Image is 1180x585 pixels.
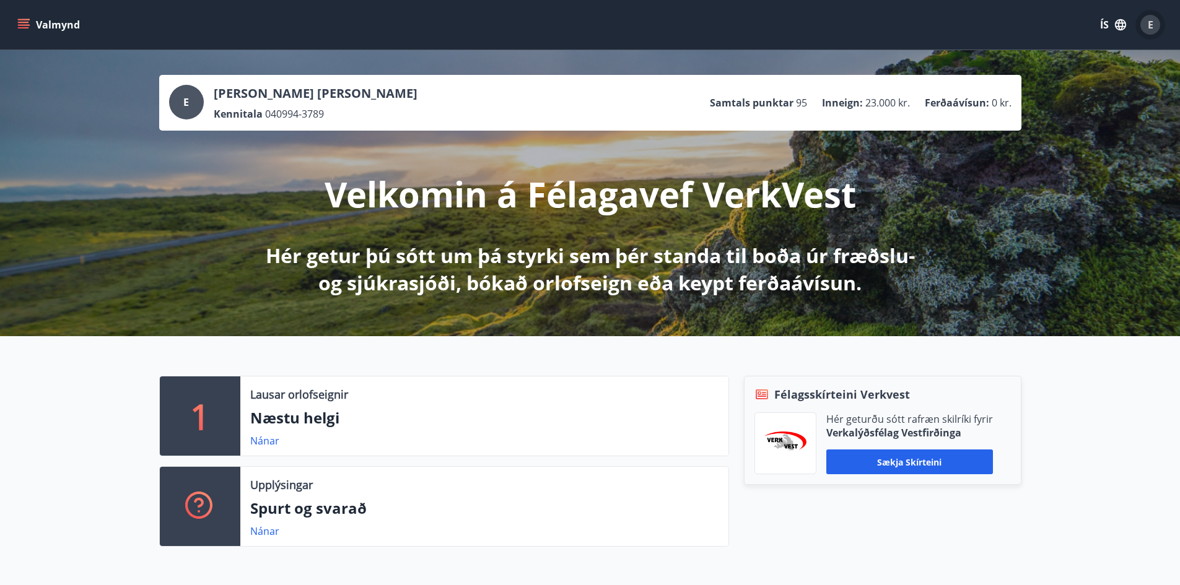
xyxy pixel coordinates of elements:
[250,386,348,402] p: Lausar orlofseignir
[183,95,189,109] span: E
[710,96,793,110] p: Samtals punktar
[1135,10,1165,40] button: E
[822,96,863,110] p: Inneign :
[250,434,279,448] a: Nánar
[826,412,993,426] p: Hér geturðu sótt rafræn skilríki fyrir
[325,170,856,217] p: Velkomin á Félagavef VerkVest
[774,386,910,402] span: Félagsskírteini Verkvest
[15,14,85,36] button: menu
[925,96,989,110] p: Ferðaávísun :
[250,498,719,519] p: Spurt og svarað
[1093,14,1133,36] button: ÍS
[190,392,210,440] p: 1
[865,96,910,110] span: 23.000 kr.
[265,107,324,121] span: 040994-3789
[250,407,719,428] p: Næstu helgi
[796,96,807,110] span: 95
[250,524,279,538] a: Nánar
[250,477,313,493] p: Upplýsingar
[826,449,993,474] button: Sækja skírteini
[764,431,806,456] img: jihgzMk4dcgjRAW2aMgpbAqQEG7LZi0j9dOLAUvz.png
[992,96,1012,110] span: 0 kr.
[826,426,993,440] p: Verkalýðsfélag Vestfirðinga
[214,107,263,121] p: Kennitala
[263,242,917,297] p: Hér getur þú sótt um þá styrki sem þér standa til boða úr fræðslu- og sjúkrasjóði, bókað orlofsei...
[214,85,417,102] p: [PERSON_NAME] [PERSON_NAME]
[1148,18,1153,32] span: E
